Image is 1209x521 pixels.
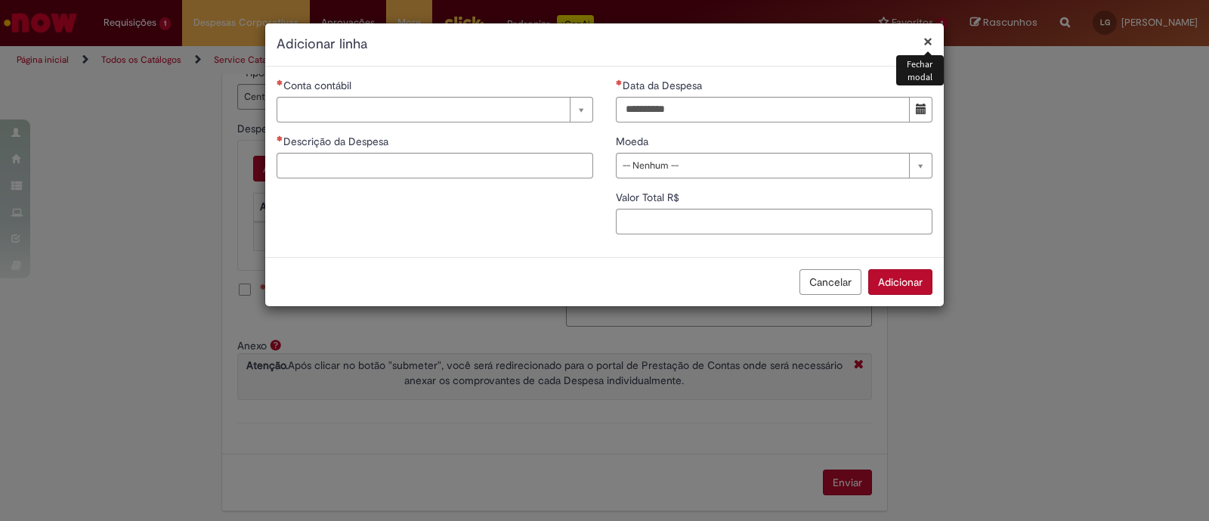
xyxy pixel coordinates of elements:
input: Data da Despesa [616,97,910,122]
span: Valor Total R$ [616,191,682,204]
span: Necessários [277,135,283,141]
a: Limpar campo Conta contábil [277,97,593,122]
button: Adicionar [868,269,932,295]
button: Cancelar [799,269,861,295]
input: Descrição da Despesa [277,153,593,178]
span: Descrição da Despesa [283,135,391,148]
span: Data da Despesa [623,79,705,92]
span: -- Nenhum -- [623,154,901,178]
span: Necessários [277,79,283,85]
button: Fechar modal [923,33,932,49]
h2: Adicionar linha [277,35,932,54]
button: Mostrar calendário para Data da Despesa [909,97,932,122]
div: Fechar modal [896,55,944,85]
span: Moeda [616,135,651,148]
span: Necessários [616,79,623,85]
input: Valor Total R$ [616,209,932,234]
span: Necessários - Conta contábil [283,79,354,92]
